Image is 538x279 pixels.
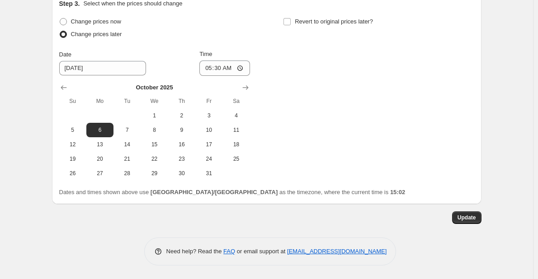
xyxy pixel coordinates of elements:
span: 11 [226,126,246,134]
button: Tuesday October 7 2025 [113,123,141,137]
span: 17 [199,141,219,148]
span: Th [172,98,192,105]
span: Change prices later [71,31,122,37]
span: 22 [144,155,164,163]
button: Thursday October 9 2025 [168,123,195,137]
button: Sunday October 26 2025 [59,166,86,181]
button: Saturday October 4 2025 [222,108,250,123]
span: 1 [144,112,164,119]
button: Saturday October 11 2025 [222,123,250,137]
span: Tu [117,98,137,105]
span: 30 [172,170,192,177]
span: Date [59,51,71,58]
span: 9 [172,126,192,134]
span: 16 [172,141,192,148]
span: 14 [117,141,137,148]
span: 19 [63,155,83,163]
button: Sunday October 19 2025 [59,152,86,166]
button: Wednesday October 1 2025 [141,108,168,123]
span: 10 [199,126,219,134]
span: 23 [172,155,192,163]
button: Wednesday October 22 2025 [141,152,168,166]
span: 8 [144,126,164,134]
span: 15 [144,141,164,148]
button: Sunday October 5 2025 [59,123,86,137]
button: Show previous month, September 2025 [57,81,70,94]
span: Change prices now [71,18,121,25]
span: Su [63,98,83,105]
button: Monday October 27 2025 [86,166,113,181]
span: Time [199,51,212,57]
button: Friday October 31 2025 [195,166,222,181]
a: [EMAIL_ADDRESS][DOMAIN_NAME] [287,248,387,255]
button: Wednesday October 15 2025 [141,137,168,152]
button: Wednesday October 29 2025 [141,166,168,181]
button: Thursday October 23 2025 [168,152,195,166]
span: or email support at [235,248,287,255]
b: [GEOGRAPHIC_DATA]/[GEOGRAPHIC_DATA] [151,189,278,195]
button: Saturday October 25 2025 [222,152,250,166]
button: Wednesday October 8 2025 [141,123,168,137]
button: Friday October 17 2025 [195,137,222,152]
button: Monday October 13 2025 [86,137,113,152]
span: 12 [63,141,83,148]
button: Thursday October 30 2025 [168,166,195,181]
span: 26 [63,170,83,177]
button: Tuesday October 14 2025 [113,137,141,152]
button: Thursday October 2 2025 [168,108,195,123]
button: Friday October 24 2025 [195,152,222,166]
button: Update [452,211,481,224]
span: 31 [199,170,219,177]
span: 2 [172,112,192,119]
input: 9/29/2025 [59,61,146,75]
th: Sunday [59,94,86,108]
span: Mo [90,98,110,105]
span: We [144,98,164,105]
span: 3 [199,112,219,119]
span: 29 [144,170,164,177]
button: Sunday October 12 2025 [59,137,86,152]
button: Show next month, November 2025 [239,81,252,94]
span: Revert to original prices later? [295,18,373,25]
button: Saturday October 18 2025 [222,137,250,152]
button: Friday October 10 2025 [195,123,222,137]
span: Dates and times shown above use as the timezone, where the current time is [59,189,406,195]
button: Tuesday October 21 2025 [113,152,141,166]
span: 7 [117,126,137,134]
button: Tuesday October 28 2025 [113,166,141,181]
button: Friday October 3 2025 [195,108,222,123]
input: 12:00 [199,60,250,76]
a: FAQ [223,248,235,255]
button: Monday October 6 2025 [86,123,113,137]
span: 24 [199,155,219,163]
button: Thursday October 16 2025 [168,137,195,152]
th: Saturday [222,94,250,108]
span: 28 [117,170,137,177]
th: Friday [195,94,222,108]
span: 6 [90,126,110,134]
span: 27 [90,170,110,177]
b: 15:02 [390,189,405,195]
th: Thursday [168,94,195,108]
span: 5 [63,126,83,134]
span: 25 [226,155,246,163]
th: Tuesday [113,94,141,108]
span: 21 [117,155,137,163]
span: Update [458,214,476,221]
span: 4 [226,112,246,119]
span: 13 [90,141,110,148]
span: Fr [199,98,219,105]
th: Wednesday [141,94,168,108]
span: Sa [226,98,246,105]
span: 18 [226,141,246,148]
button: Monday October 20 2025 [86,152,113,166]
th: Monday [86,94,113,108]
span: Need help? Read the [166,248,224,255]
span: 20 [90,155,110,163]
